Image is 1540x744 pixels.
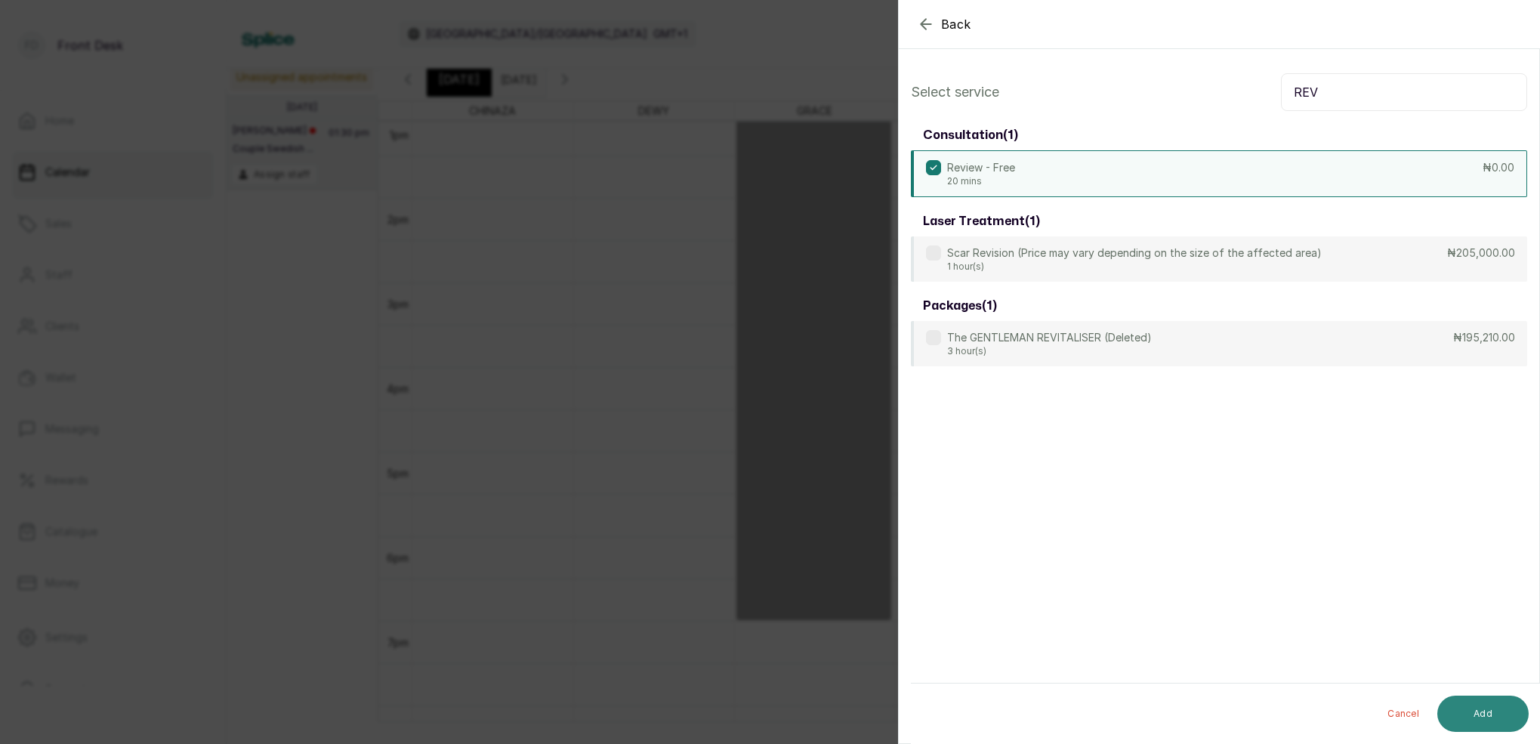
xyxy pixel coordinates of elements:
p: Scar Revision (Price may vary depending on the size of the affected area) [947,245,1322,261]
p: ₦195,210.00 [1453,330,1515,345]
p: ₦205,000.00 [1447,245,1515,261]
p: Select service [911,82,999,103]
p: 20 mins [947,175,1015,187]
p: 3 hour(s) [947,345,1152,357]
p: ₦0.00 [1483,160,1514,175]
button: Cancel [1375,696,1431,732]
input: Search. [1281,73,1527,111]
p: The GENTLEMAN REVITALISER (Deleted) [947,330,1152,345]
p: 1 hour(s) [947,261,1322,273]
button: Add [1437,696,1529,732]
h3: laser treatment ( 1 ) [923,212,1040,230]
p: Review - Free [947,160,1015,175]
span: Back [941,15,971,33]
h3: consultation ( 1 ) [923,126,1018,144]
button: Back [917,15,971,33]
h3: packages ( 1 ) [923,297,997,315]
